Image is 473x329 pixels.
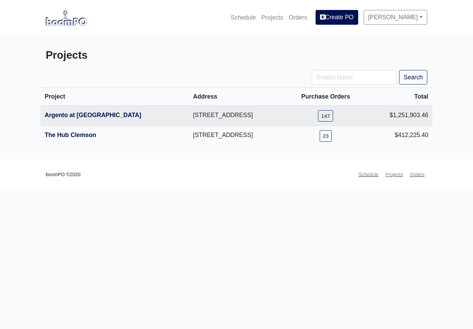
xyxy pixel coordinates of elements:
[45,132,96,138] a: The Hub Clemson
[228,10,258,25] a: Schedule
[189,88,285,106] th: Address
[383,168,406,181] a: Projects
[320,130,332,141] a: 23
[46,171,80,179] small: boomPO ©2020
[366,88,432,106] th: Total
[316,10,358,24] a: Create PO
[189,126,285,146] td: [STREET_ADDRESS]
[258,10,286,25] a: Projects
[45,112,141,118] a: Argento at [GEOGRAPHIC_DATA]
[366,126,432,146] td: $412,225.40
[364,10,427,24] a: [PERSON_NAME]
[366,106,432,126] td: $1,251,903.46
[46,49,231,62] h3: Projects
[189,106,285,126] td: [STREET_ADDRESS]
[312,70,396,84] input: Project Name
[318,110,333,122] a: 147
[407,168,427,181] a: Orders
[285,88,366,106] th: Purchase Orders
[399,70,427,84] button: Search
[41,88,189,106] th: Project
[355,168,381,181] a: Schedule
[286,10,310,25] a: Orders
[46,10,87,25] img: boomPO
